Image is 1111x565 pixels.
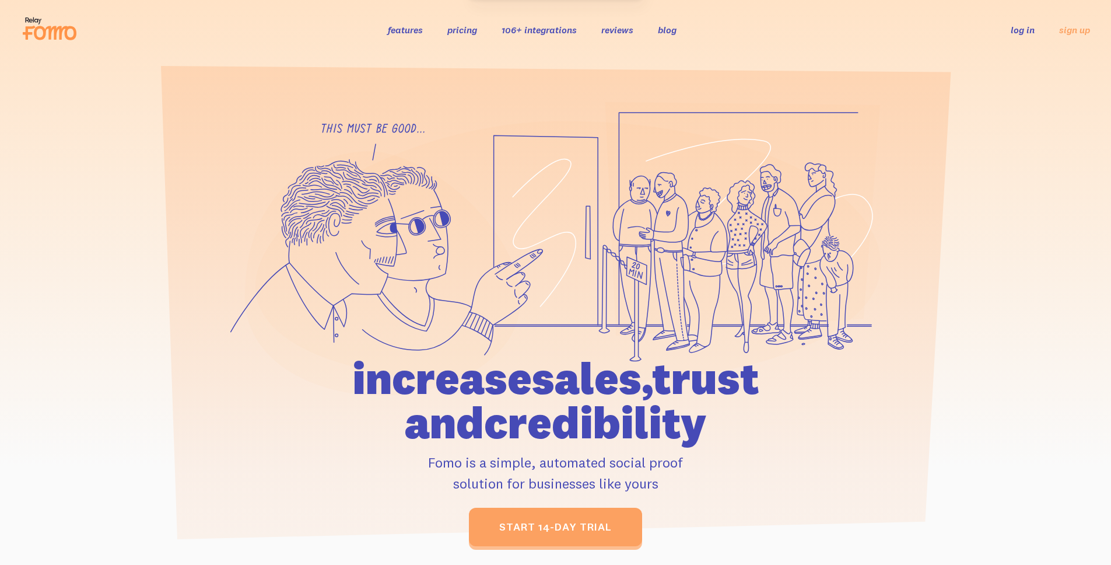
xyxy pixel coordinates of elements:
a: start 14-day trial [469,508,642,546]
a: sign up [1059,24,1090,36]
p: Fomo is a simple, automated social proof solution for businesses like yours [286,452,826,494]
a: pricing [447,24,477,36]
a: 106+ integrations [502,24,577,36]
a: log in [1011,24,1035,36]
a: reviews [601,24,633,36]
h1: increase sales, trust and credibility [286,356,826,445]
a: features [388,24,423,36]
a: blog [658,24,677,36]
